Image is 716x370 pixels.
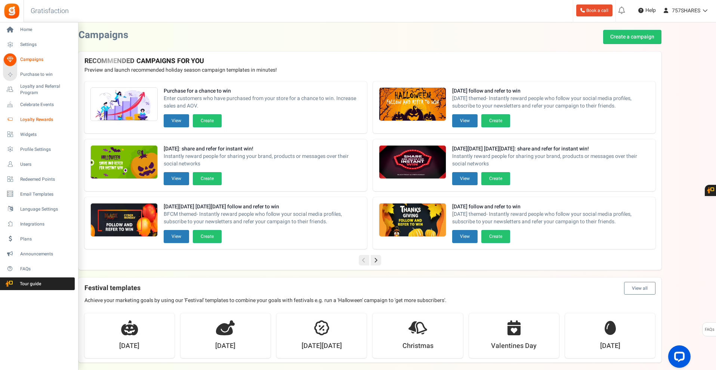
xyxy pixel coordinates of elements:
[3,143,75,156] a: Profile Settings
[600,341,620,351] strong: [DATE]
[576,4,612,16] a: Book a call
[20,206,72,212] span: Language Settings
[20,191,72,198] span: Email Templates
[78,30,128,41] h2: Campaigns
[164,87,361,95] strong: Purchase for a chance to win
[624,282,655,295] button: View all
[164,153,361,168] span: Instantly reward people for sharing your brand, products or messages over their social networks
[164,172,189,185] button: View
[20,176,72,183] span: Redeemed Points
[672,7,700,15] span: 757SHARES
[20,251,72,257] span: Announcements
[452,172,478,185] button: View
[491,341,537,351] strong: Valentines Day
[20,56,72,63] span: Campaigns
[119,341,139,351] strong: [DATE]
[20,71,72,78] span: Purchase to win
[379,146,446,179] img: Recommended Campaigns
[379,203,446,237] img: Recommended Campaigns
[3,98,75,111] a: Celebrate Events
[302,341,342,351] strong: [DATE][DATE]
[20,221,72,227] span: Integrations
[91,146,157,179] img: Recommended Campaigns
[452,153,649,168] span: Instantly reward people for sharing your brand, products or messages over their social networks
[3,233,75,245] a: Plans
[20,27,72,33] span: Home
[164,114,189,127] button: View
[91,203,157,237] img: Recommended Campaigns
[481,230,510,243] button: Create
[644,7,656,14] span: Help
[84,66,655,74] p: Preview and launch recommended holiday season campaign templates in minutes!
[164,145,361,153] strong: [DATE]: share and refer for instant win!
[193,172,222,185] button: Create
[3,24,75,36] a: Home
[164,230,189,243] button: View
[20,131,72,138] span: Widgets
[84,297,655,304] p: Achieve your marketing goals by using our 'Festival' templates to combine your goals with festiva...
[22,4,77,19] h3: Gratisfaction
[3,3,20,19] img: Gratisfaction
[3,38,75,51] a: Settings
[20,161,72,168] span: Users
[20,236,72,242] span: Plans
[3,53,75,66] a: Campaigns
[452,95,649,110] span: [DATE] themed- Instantly reward people who follow your social media profiles, subscribe to your n...
[3,83,75,96] a: Loyalty and Referral Program
[3,262,75,275] a: FAQs
[3,68,75,81] a: Purchase to win
[20,41,72,48] span: Settings
[452,230,478,243] button: View
[20,266,72,272] span: FAQs
[20,116,72,123] span: Loyalty Rewards
[635,4,659,16] a: Help
[452,203,649,211] strong: [DATE] follow and refer to win
[3,128,75,141] a: Widgets
[452,114,478,127] button: View
[481,172,510,185] button: Create
[20,146,72,153] span: Profile Settings
[164,211,361,226] span: BFCM themed- Instantly reward people who follow your social media profiles, subscribe to your new...
[452,87,649,95] strong: [DATE] follow and refer to win
[215,341,235,351] strong: [DATE]
[84,57,655,65] h4: RECOMMENDED CAMPAIGNS FOR YOU
[20,102,72,108] span: Celebrate Events
[3,113,75,126] a: Loyalty Rewards
[481,114,510,127] button: Create
[91,88,157,121] img: Recommended Campaigns
[603,30,661,44] a: Create a campaign
[193,230,222,243] button: Create
[704,323,715,337] span: FAQs
[402,341,433,351] strong: Christmas
[3,281,56,287] span: Tour guide
[3,188,75,200] a: Email Templates
[379,88,446,121] img: Recommended Campaigns
[84,282,655,295] h4: Festival templates
[3,158,75,171] a: Users
[164,203,361,211] strong: [DATE][DATE] [DATE][DATE] follow and refer to win
[3,248,75,260] a: Announcements
[3,203,75,215] a: Language Settings
[452,211,649,226] span: [DATE] themed- Instantly reward people who follow your social media profiles, subscribe to your n...
[3,218,75,230] a: Integrations
[164,95,361,110] span: Enter customers who have purchased from your store for a chance to win. Increase sales and AOV.
[3,173,75,186] a: Redeemed Points
[20,83,75,96] span: Loyalty and Referral Program
[193,114,222,127] button: Create
[452,145,649,153] strong: [DATE][DATE] [DATE][DATE]: share and refer for instant win!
